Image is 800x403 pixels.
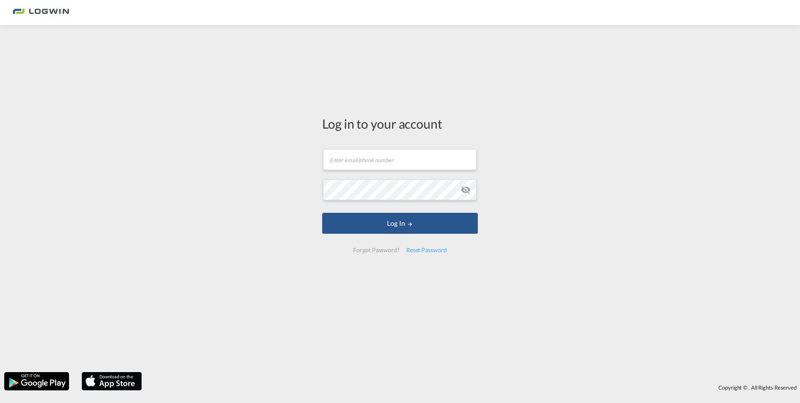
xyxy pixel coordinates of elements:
[13,3,69,22] img: 2761ae10d95411efa20a1f5e0282d2d7.png
[350,243,403,258] div: Forgot Password?
[146,380,800,395] div: Copyright © . All Rights Reserved
[323,149,477,170] input: Enter email/phone number
[403,243,450,258] div: Reset Password
[81,371,143,391] img: apple.png
[322,115,478,132] div: Log in to your account
[322,213,478,234] button: LOGIN
[3,371,70,391] img: google.png
[461,185,471,195] md-icon: icon-eye-off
